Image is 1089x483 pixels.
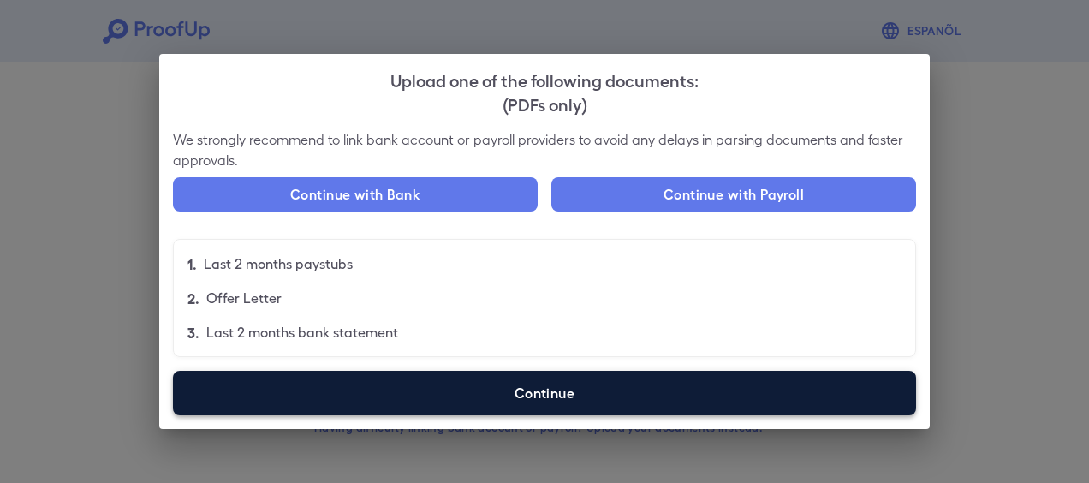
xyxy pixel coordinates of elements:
[206,288,282,308] p: Offer Letter
[173,177,538,212] button: Continue with Bank
[551,177,916,212] button: Continue with Payroll
[159,54,930,129] h2: Upload one of the following documents:
[187,288,199,308] p: 2.
[173,371,916,415] label: Continue
[187,253,197,274] p: 1.
[173,129,916,170] p: We strongly recommend to link bank account or payroll providers to avoid any delays in parsing do...
[204,253,353,274] p: Last 2 months paystubs
[187,322,199,343] p: 3.
[206,322,398,343] p: Last 2 months bank statement
[173,92,916,116] div: (PDFs only)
